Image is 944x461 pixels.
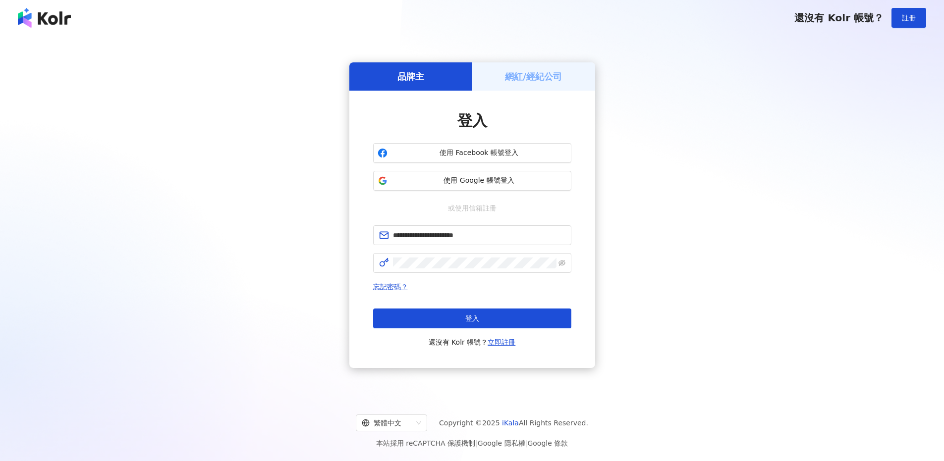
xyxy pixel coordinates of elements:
[376,437,568,449] span: 本站採用 reCAPTCHA 保護機制
[397,70,424,83] h5: 品牌主
[373,308,571,328] button: 登入
[502,419,519,427] a: iKala
[18,8,71,28] img: logo
[373,143,571,163] button: 使用 Facebook 帳號登入
[794,12,884,24] span: 還沒有 Kolr 帳號？
[457,112,487,129] span: 登入
[891,8,926,28] button: 註冊
[505,70,562,83] h5: 網紅/經紀公司
[488,338,515,346] a: 立即註冊
[391,176,567,186] span: 使用 Google 帳號登入
[465,314,479,322] span: 登入
[439,417,588,429] span: Copyright © 2025 All Rights Reserved.
[373,283,408,291] a: 忘記密碼？
[441,203,503,213] span: 或使用信箱註冊
[475,439,478,447] span: |
[478,439,525,447] a: Google 隱私權
[525,439,528,447] span: |
[558,259,565,266] span: eye-invisible
[527,439,568,447] a: Google 條款
[362,415,412,431] div: 繁體中文
[373,171,571,191] button: 使用 Google 帳號登入
[391,148,567,158] span: 使用 Facebook 帳號登入
[902,14,916,22] span: 註冊
[429,336,516,348] span: 還沒有 Kolr 帳號？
